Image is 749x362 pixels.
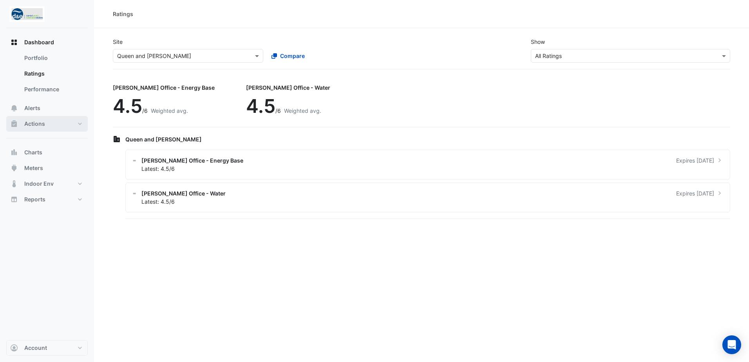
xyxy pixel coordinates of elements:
button: Account [6,340,88,356]
label: Show [531,38,545,46]
button: Meters [6,160,88,176]
span: Compare [280,52,305,60]
app-icon: Indoor Env [10,180,18,188]
app-icon: Actions [10,120,18,128]
a: Performance [18,81,88,97]
label: Site [113,38,123,46]
div: [PERSON_NAME] Office - Water [246,83,330,92]
span: Charts [24,148,42,156]
span: Actions [24,120,45,128]
span: 4.5 [113,94,142,118]
span: [PERSON_NAME] Office - Energy Base [141,156,243,165]
span: Dashboard [24,38,54,46]
span: Latest: 4.5/6 [141,165,175,172]
app-icon: Meters [10,164,18,172]
a: Portfolio [18,50,88,66]
span: 4.5 [246,94,275,118]
div: Ratings [113,10,133,18]
div: [PERSON_NAME] Office - Energy Base [113,83,215,92]
span: Expires [DATE] [676,156,714,165]
span: Expires [DATE] [676,189,714,197]
div: Dashboard [6,50,88,100]
span: Queen and [PERSON_NAME] [125,136,202,143]
app-icon: Reports [10,195,18,203]
span: [PERSON_NAME] Office - Water [141,189,226,197]
span: Latest: 4.5/6 [141,198,175,205]
img: Company Logo [9,6,45,22]
button: Compare [266,49,310,63]
span: /6 [275,107,281,114]
span: /6 [142,107,148,114]
a: Ratings [18,66,88,81]
span: Account [24,344,47,352]
app-icon: Dashboard [10,38,18,46]
app-icon: Alerts [10,104,18,112]
div: Open Intercom Messenger [722,335,741,354]
button: Dashboard [6,34,88,50]
span: Alerts [24,104,40,112]
button: Alerts [6,100,88,116]
button: Indoor Env [6,176,88,192]
span: Weighted avg. [284,107,321,114]
span: Meters [24,164,43,172]
span: Weighted avg. [151,107,188,114]
span: Reports [24,195,45,203]
app-icon: Charts [10,148,18,156]
button: Actions [6,116,88,132]
span: Indoor Env [24,180,54,188]
button: Reports [6,192,88,207]
button: Charts [6,145,88,160]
